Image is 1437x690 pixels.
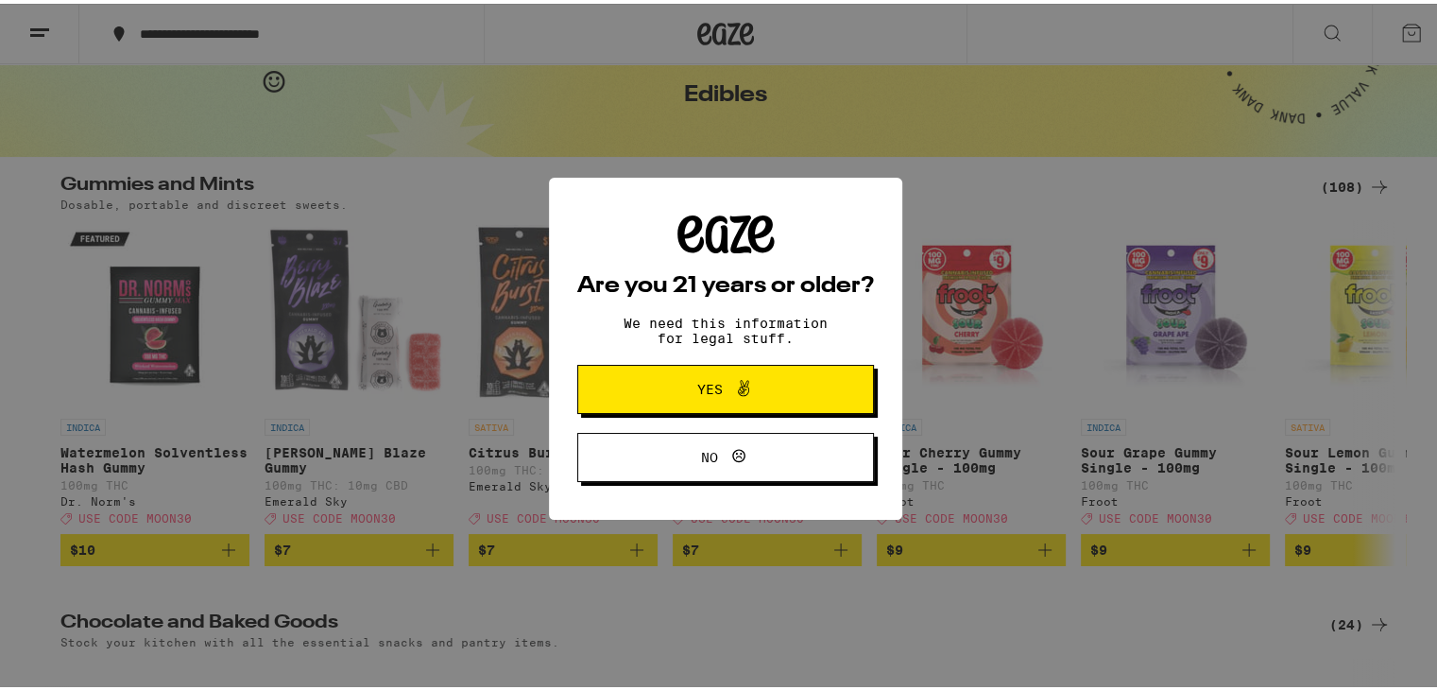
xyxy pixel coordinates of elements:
span: Hi. Need any help? [20,13,145,28]
span: Yes [697,379,723,392]
button: Yes [577,361,874,410]
h2: Are you 21 years or older? [577,271,874,294]
span: No [701,447,718,460]
button: No [577,429,874,478]
p: We need this information for legal stuff. [607,312,844,342]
